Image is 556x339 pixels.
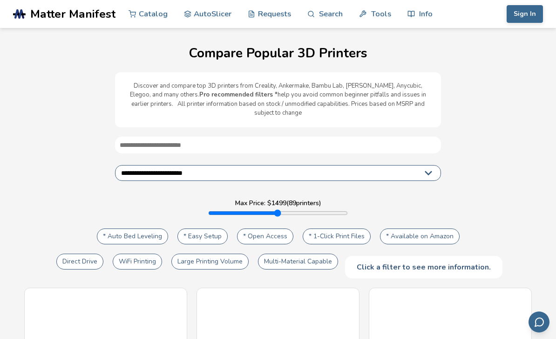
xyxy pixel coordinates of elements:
button: * Auto Bed Leveling [97,228,168,244]
h1: Compare Popular 3D Printers [9,46,547,61]
button: * 1-Click Print Files [303,228,371,244]
button: Large Printing Volume [171,254,249,270]
button: Sign In [507,5,543,23]
button: WiFi Printing [113,254,162,270]
button: Send feedback via email [529,311,549,332]
span: Matter Manifest [30,7,115,21]
button: * Easy Setup [177,228,228,244]
button: * Open Access [237,228,293,244]
button: Multi-Material Capable [258,254,338,270]
p: Discover and compare top 3D printers from Creality, Ankermake, Bambu Lab, [PERSON_NAME], Anycubic... [124,82,432,118]
b: Pro recommended filters * [199,90,278,99]
div: Click a filter to see more information. [345,256,502,278]
label: Max Price: $ 1499 ( 89 printers) [235,200,321,207]
button: Direct Drive [56,254,103,270]
button: * Available on Amazon [380,228,460,244]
